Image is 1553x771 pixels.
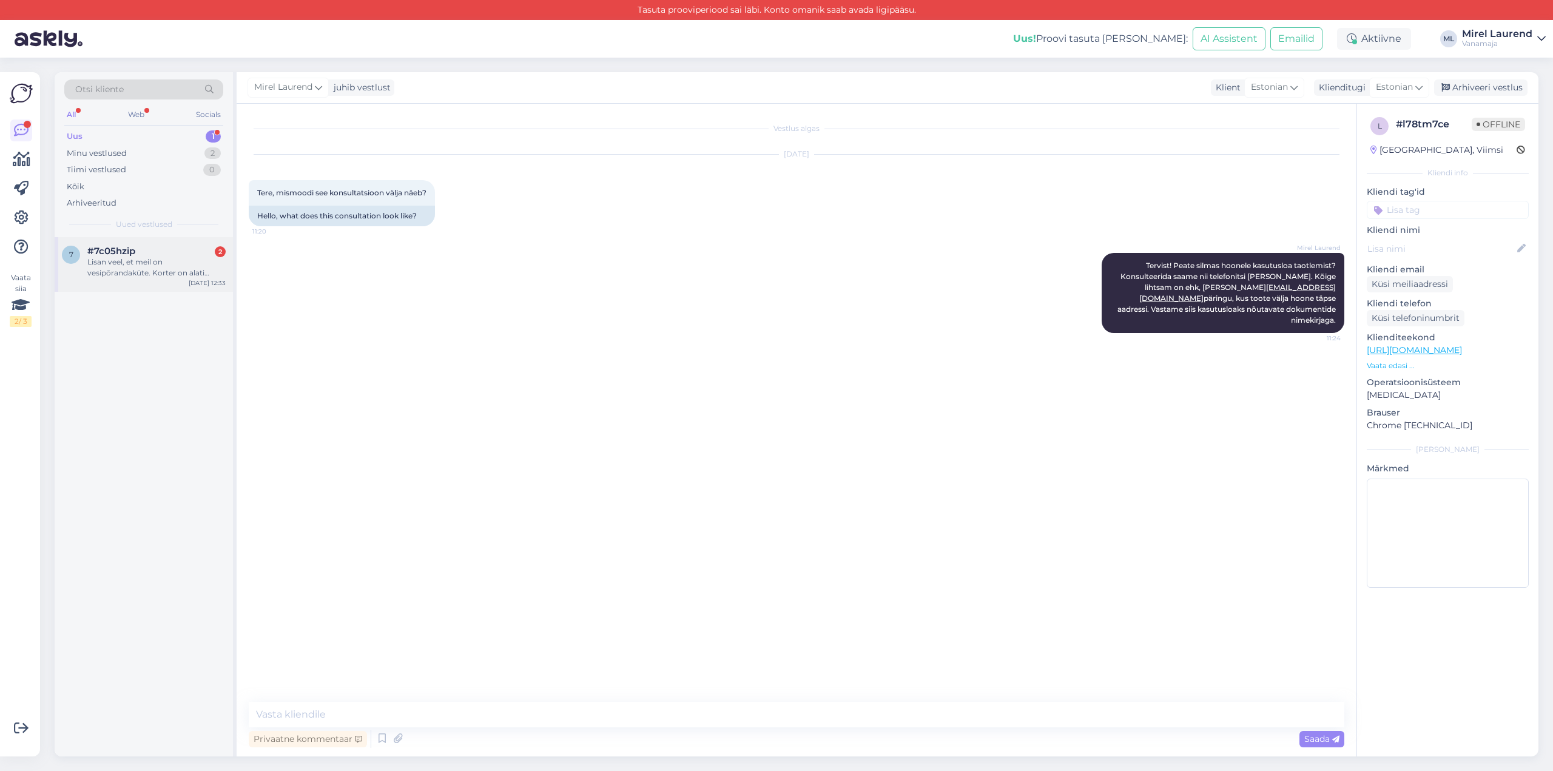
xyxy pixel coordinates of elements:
[252,227,298,236] span: 11:20
[1013,33,1036,44] b: Uus!
[1472,118,1525,131] span: Offline
[329,81,391,94] div: juhib vestlust
[206,130,221,143] div: 1
[1251,81,1288,94] span: Estonian
[1367,167,1529,178] div: Kliendi info
[1295,334,1341,343] span: 11:24
[67,130,83,143] div: Uus
[249,731,367,747] div: Privaatne kommentaar
[1304,733,1339,744] span: Saada
[1462,29,1546,49] a: Mirel LaurendVanamaja
[194,107,223,123] div: Socials
[10,316,32,327] div: 2 / 3
[1193,27,1265,50] button: AI Assistent
[1117,261,1338,325] span: Tervist! Peate silmas hoonele kasutusloa taotlemist? Konsulteerida saame nii telefonitsi [PERSON_...
[257,188,426,197] span: Tere, mismoodi see konsultatsioon välja näeb?
[1367,242,1515,255] input: Lisa nimi
[1367,331,1529,344] p: Klienditeekond
[75,83,124,96] span: Otsi kliente
[67,164,126,176] div: Tiimi vestlused
[1337,28,1411,50] div: Aktiivne
[1211,81,1241,94] div: Klient
[203,164,221,176] div: 0
[249,123,1344,134] div: Vestlus algas
[1367,263,1529,276] p: Kliendi email
[1295,243,1341,252] span: Mirel Laurend
[1367,186,1529,198] p: Kliendi tag'id
[10,272,32,327] div: Vaata siia
[116,219,172,230] span: Uued vestlused
[1367,360,1529,371] p: Vaata edasi ...
[67,197,116,209] div: Arhiveeritud
[215,246,226,257] div: 2
[254,81,312,94] span: Mirel Laurend
[67,181,84,193] div: Kõik
[1367,376,1529,389] p: Operatsioonisüsteem
[1440,30,1457,47] div: ML
[1367,345,1462,355] a: [URL][DOMAIN_NAME]
[1270,27,1322,50] button: Emailid
[1367,201,1529,219] input: Lisa tag
[1367,406,1529,419] p: Brauser
[69,250,73,259] span: 7
[1367,276,1453,292] div: Küsi meiliaadressi
[1462,39,1532,49] div: Vanamaja
[1367,419,1529,432] p: Chrome [TECHNICAL_ID]
[1396,117,1472,132] div: # l78tm7ce
[249,206,435,226] div: Hello, what does this consultation look like?
[64,107,78,123] div: All
[249,149,1344,160] div: [DATE]
[1376,81,1413,94] span: Estonian
[1367,224,1529,237] p: Kliendi nimi
[87,246,135,257] span: #7c05hzip
[1370,144,1503,157] div: [GEOGRAPHIC_DATA], Viimsi
[1367,297,1529,310] p: Kliendi telefon
[204,147,221,160] div: 2
[10,82,33,105] img: Askly Logo
[1314,81,1366,94] div: Klienditugi
[189,278,226,288] div: [DATE] 12:33
[1367,444,1529,455] div: [PERSON_NAME]
[1367,462,1529,475] p: Märkmed
[87,257,226,278] div: Lisan veel, et meil on vesipõrandaküte. Korter on alati [PERSON_NAME] põrandad külmad, vannituba ...
[1378,121,1382,130] span: l
[1367,310,1464,326] div: Küsi telefoninumbrit
[1013,32,1188,46] div: Proovi tasuta [PERSON_NAME]:
[1367,389,1529,402] p: [MEDICAL_DATA]
[1434,79,1528,96] div: Arhiveeri vestlus
[126,107,147,123] div: Web
[67,147,127,160] div: Minu vestlused
[1462,29,1532,39] div: Mirel Laurend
